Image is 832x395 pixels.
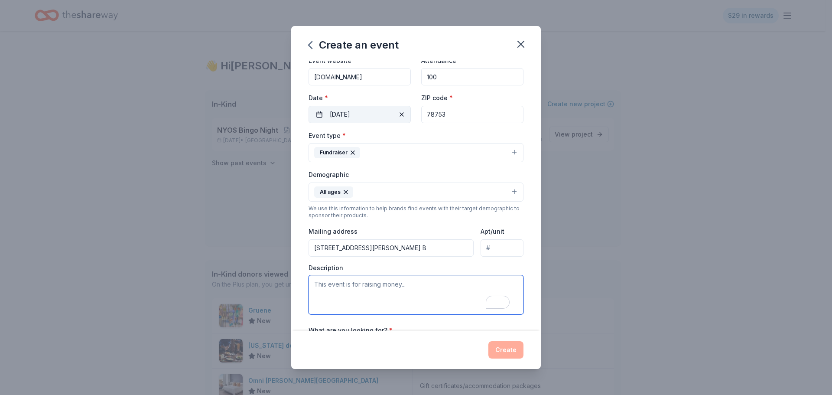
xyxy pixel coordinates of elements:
[309,264,343,272] label: Description
[421,106,523,123] input: 12345 (U.S. only)
[421,68,523,85] input: 20
[314,186,353,198] div: All ages
[309,131,346,140] label: Event type
[481,227,504,236] label: Apt/unit
[309,170,349,179] label: Demographic
[309,205,523,219] div: We use this information to help brands find events with their target demographic to sponsor their...
[309,143,523,162] button: Fundraiser
[309,227,357,236] label: Mailing address
[309,326,393,335] label: What are you looking for?
[421,56,461,65] label: Attendance
[309,94,411,102] label: Date
[309,106,411,123] button: [DATE]
[309,38,399,52] div: Create an event
[421,94,453,102] label: ZIP code
[309,68,411,85] input: https://www...
[309,239,474,257] input: Enter a US address
[481,239,523,257] input: #
[309,183,523,202] button: All ages
[309,275,523,314] textarea: To enrich screen reader interactions, please activate Accessibility in Grammarly extension settings
[314,147,360,158] div: Fundraiser
[309,56,351,65] label: Event website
